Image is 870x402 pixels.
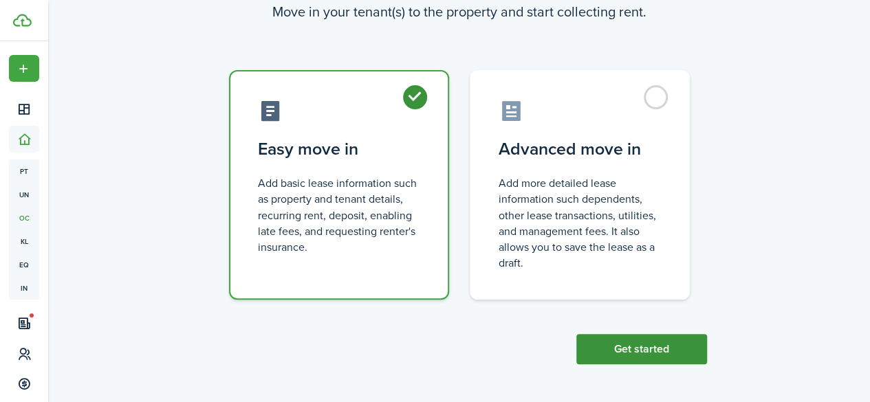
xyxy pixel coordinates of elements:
[258,175,420,255] control-radio-card-description: Add basic lease information such as property and tenant details, recurring rent, deposit, enablin...
[9,206,39,230] a: oc
[9,253,39,276] a: eq
[13,14,32,27] img: TenantCloud
[499,175,661,271] control-radio-card-description: Add more detailed lease information such dependents, other lease transactions, utilities, and man...
[258,137,420,161] control-radio-card-title: Easy move in
[9,183,39,206] a: un
[499,137,661,161] control-radio-card-title: Advanced move in
[9,55,39,82] button: Open menu
[9,276,39,300] a: in
[212,1,707,22] wizard-step-header-description: Move in your tenant(s) to the property and start collecting rent.
[9,230,39,253] a: kl
[576,334,707,364] button: Get started
[9,159,39,183] a: pt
